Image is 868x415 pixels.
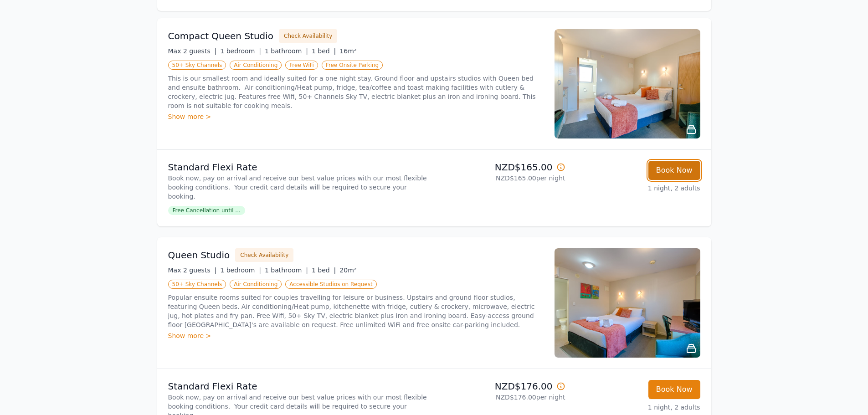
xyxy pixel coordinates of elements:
p: Book now, pay on arrival and receive our best value prices with our most flexible booking conditi... [168,174,431,201]
span: Max 2 guests | [168,47,217,55]
span: 1 bed | [312,47,336,55]
span: Air Conditioning [230,280,282,289]
p: NZD$165.00 per night [438,174,565,183]
p: NZD$165.00 [438,161,565,174]
button: Check Availability [279,29,337,43]
span: 20m² [339,266,356,274]
p: Standard Flexi Rate [168,161,431,174]
h3: Queen Studio [168,249,230,261]
p: Standard Flexi Rate [168,380,431,393]
span: Free Cancellation until ... [168,206,245,215]
p: NZD$176.00 [438,380,565,393]
span: Air Conditioning [230,61,282,70]
button: Book Now [648,380,700,399]
p: This is our smallest room and ideally suited for a one night stay. Ground floor and upstairs stud... [168,74,544,110]
p: 1 night, 2 adults [573,184,700,193]
p: 1 night, 2 adults [573,403,700,412]
span: Free WiFi [285,61,318,70]
span: 50+ Sky Channels [168,280,226,289]
span: 1 bedroom | [220,47,261,55]
h3: Compact Queen Studio [168,30,274,42]
p: NZD$176.00 per night [438,393,565,402]
button: Book Now [648,161,700,180]
span: 1 bathroom | [265,266,308,274]
span: Max 2 guests | [168,266,217,274]
span: Free Onsite Parking [322,61,383,70]
div: Show more > [168,112,544,121]
span: 1 bedroom | [220,266,261,274]
span: 1 bed | [312,266,336,274]
span: Accessible Studios on Request [285,280,376,289]
span: 50+ Sky Channels [168,61,226,70]
p: Popular ensuite rooms suited for couples travelling for leisure or business. Upstairs and ground ... [168,293,544,329]
span: 1 bathroom | [265,47,308,55]
span: 16m² [339,47,356,55]
button: Check Availability [235,248,293,262]
div: Show more > [168,331,544,340]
